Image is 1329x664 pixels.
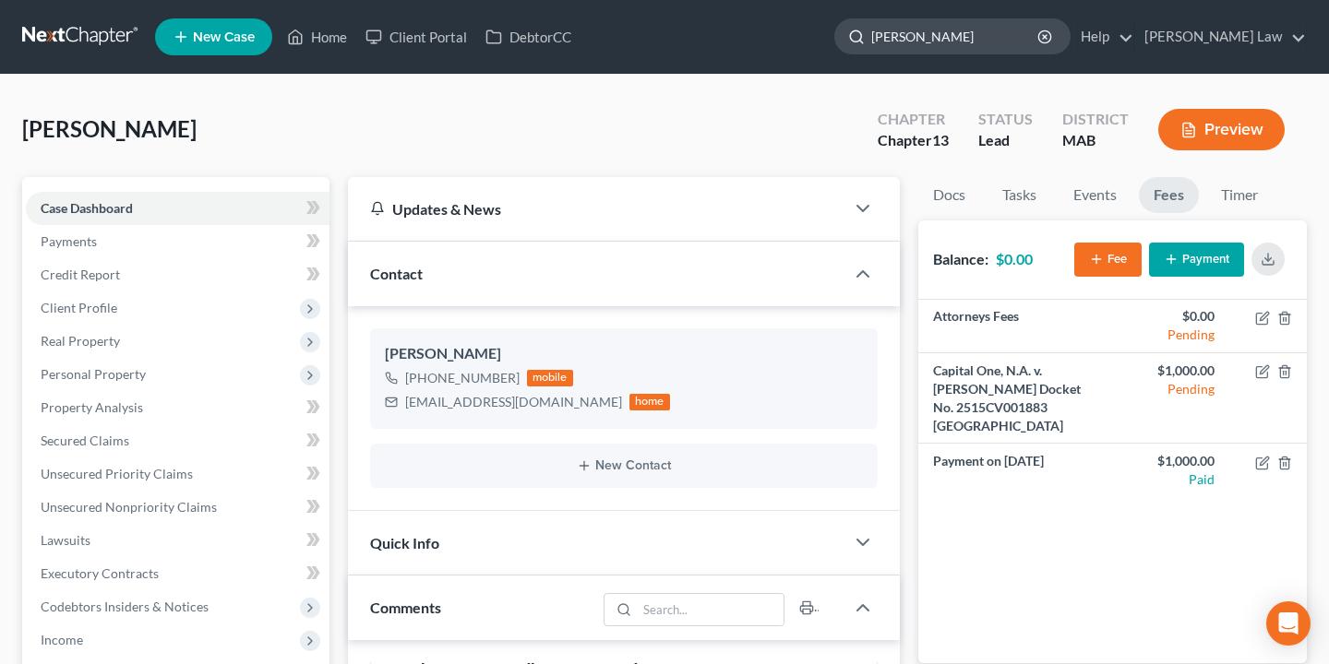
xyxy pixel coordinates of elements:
[918,444,1113,496] td: Payment on [DATE]
[988,177,1051,213] a: Tasks
[405,393,622,411] div: [EMAIL_ADDRESS][DOMAIN_NAME]
[370,199,822,219] div: Updates & News
[41,200,133,216] span: Case Dashboard
[41,399,143,415] span: Property Analysis
[996,250,1033,267] strong: $0.00
[918,300,1113,353] td: Attorneys Fees
[41,632,83,647] span: Income
[41,333,120,349] span: Real Property
[22,115,197,142] span: [PERSON_NAME]
[1074,243,1142,277] button: Fee
[918,353,1113,444] td: Capital One, N.A. v. [PERSON_NAME] Docket No. 2515CV001883 [GEOGRAPHIC_DATA]
[476,20,581,53] a: DebtorCC
[405,369,520,387] div: [PHONE_NUMBER]
[1062,109,1129,130] div: District
[41,499,217,515] span: Unsecured Nonpriority Claims
[878,130,949,151] div: Chapter
[1266,601,1311,646] div: Open Intercom Messenger
[26,258,329,291] a: Credit Report
[41,300,117,315] span: Client Profile
[26,391,329,424] a: Property Analysis
[1127,470,1214,489] div: Paid
[26,192,329,225] a: Case Dashboard
[978,109,1033,130] div: Status
[1158,109,1285,150] button: Preview
[26,424,329,457] a: Secured Claims
[370,599,441,616] span: Comments
[933,250,988,267] strong: Balance:
[978,130,1033,151] div: Lead
[385,343,863,365] div: [PERSON_NAME]
[1127,307,1214,326] div: $0.00
[1149,243,1244,277] button: Payment
[871,19,1040,53] input: Search by name...
[26,557,329,590] a: Executory Contracts
[193,30,255,44] span: New Case
[26,225,329,258] a: Payments
[1135,20,1306,53] a: [PERSON_NAME] Law
[1127,452,1214,470] div: $1,000.00
[918,177,980,213] a: Docs
[41,267,120,282] span: Credit Report
[1206,177,1273,213] a: Timer
[26,491,329,524] a: Unsecured Nonpriority Claims
[629,394,670,410] div: home
[41,366,146,382] span: Personal Property
[370,534,439,551] span: Quick Info
[41,599,209,614] span: Codebtors Insiders & Notices
[41,433,129,448] span: Secured Claims
[356,20,476,53] a: Client Portal
[41,565,159,581] span: Executory Contracts
[41,233,97,249] span: Payments
[1062,130,1129,151] div: MAB
[878,109,949,130] div: Chapter
[26,457,329,491] a: Unsecured Priority Claims
[637,594,784,625] input: Search...
[278,20,356,53] a: Home
[41,532,90,548] span: Lawsuits
[1127,326,1214,344] div: Pending
[370,265,423,282] span: Contact
[1127,362,1214,380] div: $1,000.00
[932,131,949,148] span: 13
[1059,177,1131,213] a: Events
[1127,380,1214,398] div: Pending
[1072,20,1133,53] a: Help
[26,524,329,557] a: Lawsuits
[1139,177,1199,213] a: Fees
[385,458,863,473] button: New Contact
[41,466,193,481] span: Unsecured Priority Claims
[527,370,573,386] div: mobile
